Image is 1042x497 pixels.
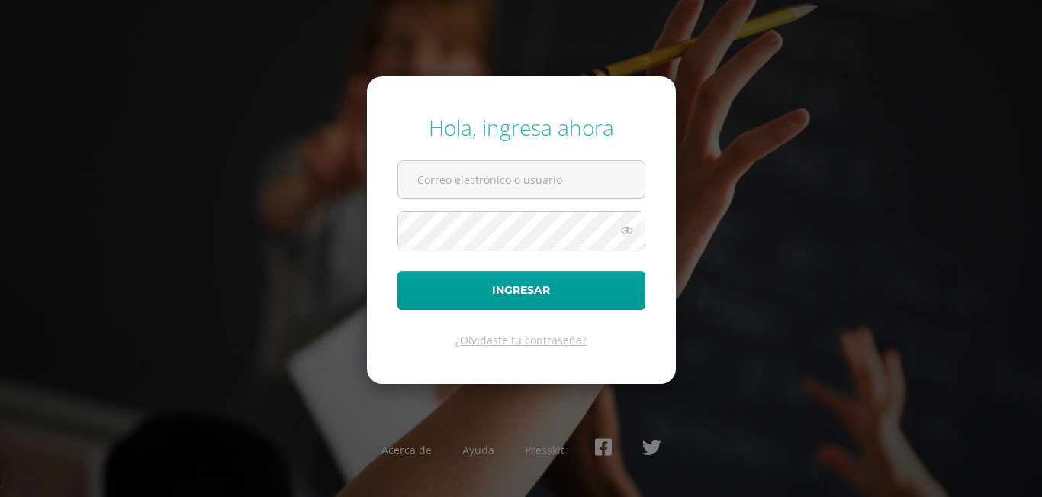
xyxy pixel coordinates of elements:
[397,271,645,310] button: Ingresar
[462,443,494,457] a: Ayuda
[398,161,645,198] input: Correo electrónico o usuario
[397,113,645,142] div: Hola, ingresa ahora
[525,443,564,457] a: Presskit
[381,443,432,457] a: Acerca de
[455,333,587,347] a: ¿Olvidaste tu contraseña?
